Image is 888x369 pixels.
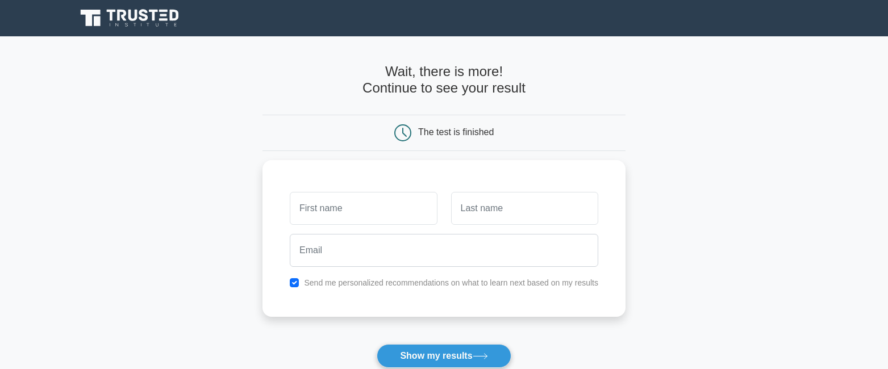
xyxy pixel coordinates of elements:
input: Email [290,234,598,267]
button: Show my results [377,344,511,368]
div: The test is finished [418,127,494,137]
label: Send me personalized recommendations on what to learn next based on my results [304,278,598,287]
h4: Wait, there is more! Continue to see your result [262,64,626,97]
input: First name [290,192,437,225]
input: Last name [451,192,598,225]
